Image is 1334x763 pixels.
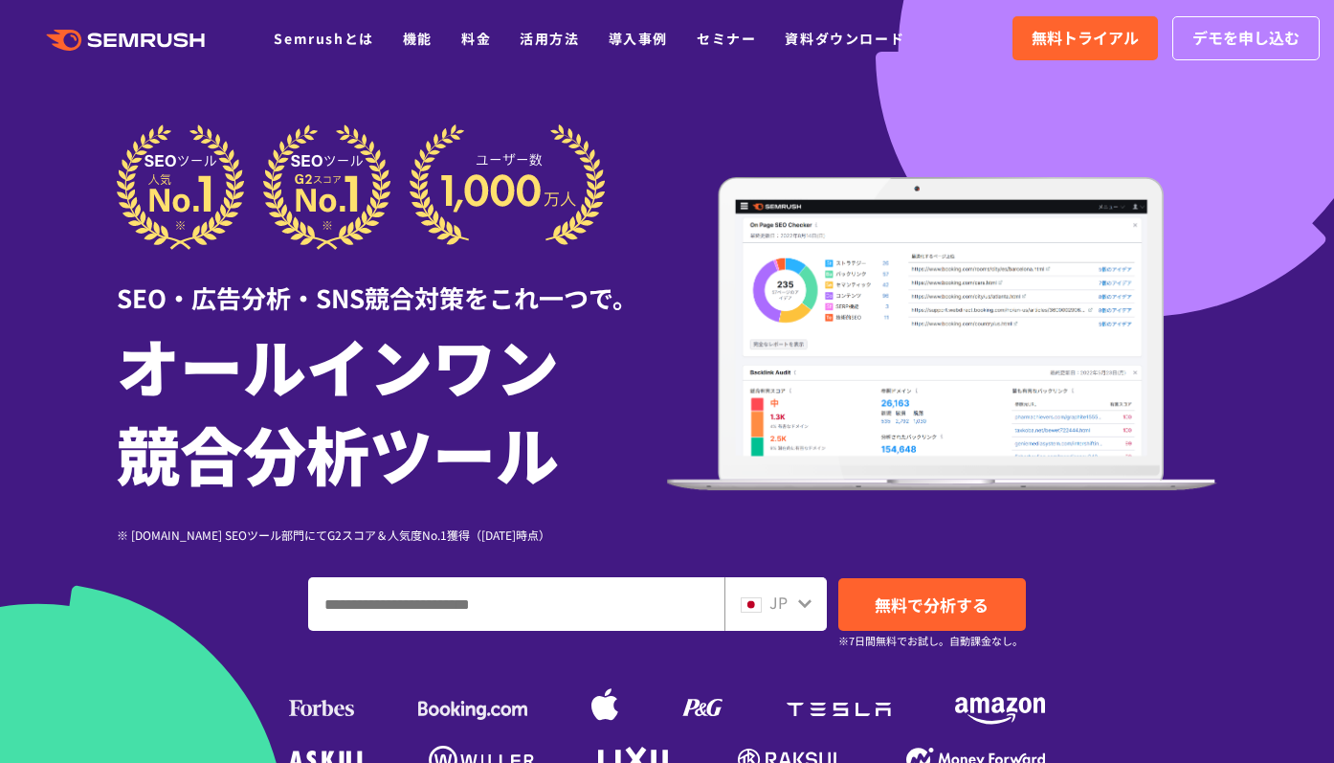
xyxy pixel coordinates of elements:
small: ※7日間無料でお試し。自動課金なし。 [838,632,1023,650]
a: 活用方法 [520,29,579,48]
a: デモを申し込む [1172,16,1320,60]
span: デモを申し込む [1192,26,1300,51]
h1: オールインワン 競合分析ツール [117,321,667,497]
a: 無料で分析する [838,578,1026,631]
span: JP [769,591,788,614]
a: 導入事例 [609,29,668,48]
div: ※ [DOMAIN_NAME] SEOツール部門にてG2スコア＆人気度No.1獲得（[DATE]時点） [117,526,667,544]
a: 料金 [461,29,491,48]
span: 無料トライアル [1032,26,1139,51]
a: 機能 [403,29,433,48]
span: 無料で分析する [875,593,989,617]
a: 無料トライアル [1012,16,1158,60]
a: Semrushとは [274,29,373,48]
a: セミナー [697,29,756,48]
div: SEO・広告分析・SNS競合対策をこれ一つで。 [117,250,667,316]
input: ドメイン、キーワードまたはURLを入力してください [309,578,723,630]
a: 資料ダウンロード [785,29,904,48]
